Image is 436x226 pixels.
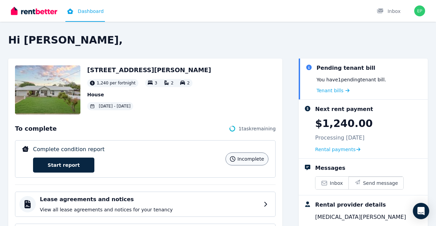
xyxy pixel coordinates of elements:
[87,91,211,98] p: House
[316,64,375,72] div: Pending tenant bill
[315,134,364,142] p: Processing [DATE]
[315,146,356,153] span: Rental payments
[97,80,136,86] span: 1,240 per fortnight
[315,201,386,209] div: Rental provider details
[414,5,425,16] img: Tracy Pope
[330,180,343,187] span: Inbox
[87,65,211,75] h2: [STREET_ADDRESS][PERSON_NAME]
[363,180,398,187] span: Send message
[316,76,386,83] p: You have 1 pending tenant bill .
[315,146,360,153] a: Rental payments
[15,124,57,133] span: To complete
[40,195,260,204] h4: Lease agreements and notices
[377,8,401,15] div: Inbox
[315,105,373,113] div: Next rent payment
[187,81,190,85] span: 2
[413,203,429,219] div: Open Intercom Messenger
[348,177,404,189] button: Send message
[316,87,343,94] span: Tenant bills
[171,81,174,85] span: 2
[33,158,94,173] a: Start report
[40,206,260,213] p: View all lease agreements and notices for your tenancy
[238,125,276,132] span: 1 task remaining
[237,156,264,162] span: incomplete
[316,87,349,94] a: Tenant bills
[11,6,57,16] img: RentBetter
[315,164,345,172] div: Messages
[315,117,373,130] p: $1,240.00
[8,34,428,46] h2: Hi [PERSON_NAME],
[315,177,348,189] a: Inbox
[155,81,157,85] span: 3
[15,65,80,114] img: Property Url
[99,103,130,109] span: [DATE] - [DATE]
[315,213,406,221] span: [MEDICAL_DATA][PERSON_NAME]
[33,145,105,154] p: Complete condition report
[22,146,29,152] img: Complete condition report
